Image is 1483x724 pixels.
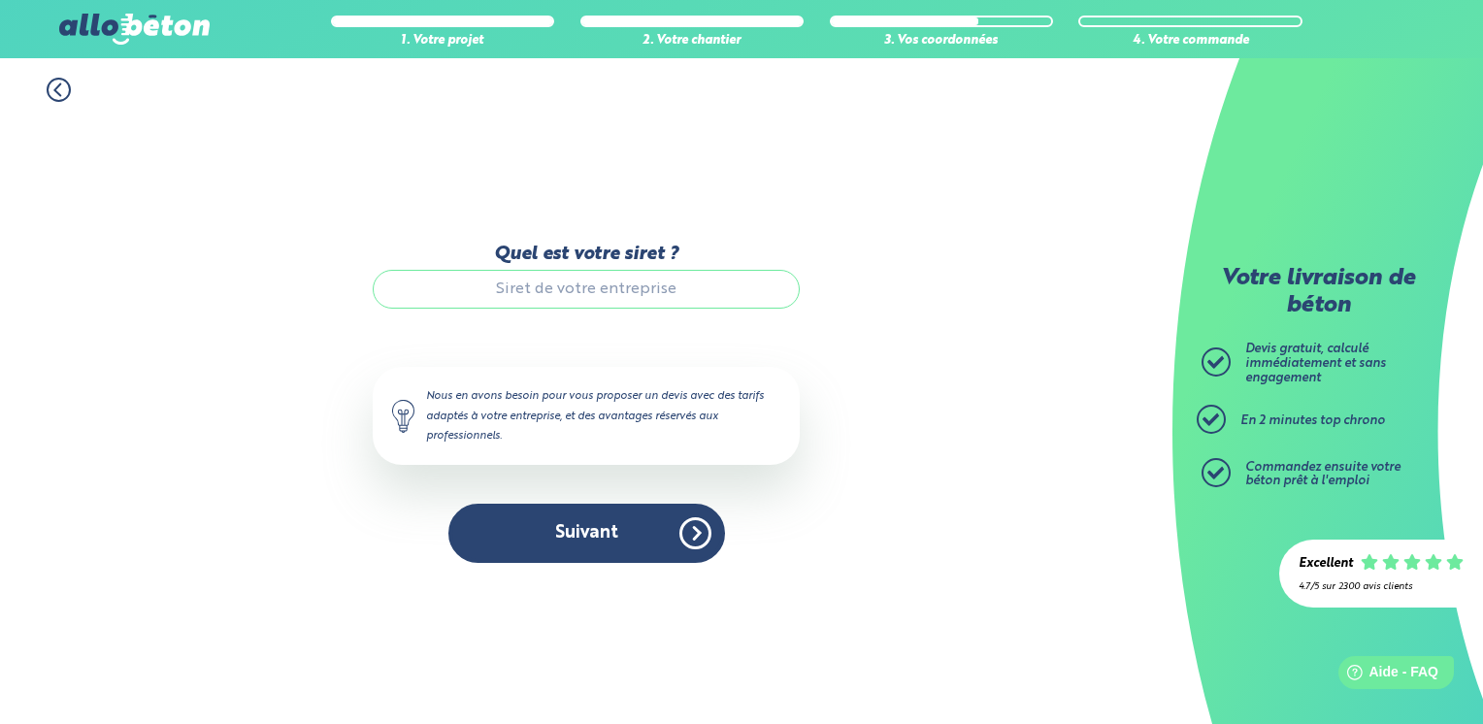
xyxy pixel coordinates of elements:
[373,270,800,309] input: Siret de votre entreprise
[448,504,725,563] button: Suivant
[59,14,209,45] img: allobéton
[331,34,554,49] div: 1. Votre projet
[373,367,800,464] div: Nous en avons besoin pour vous proposer un devis avec des tarifs adaptés à votre entreprise, et d...
[580,34,804,49] div: 2. Votre chantier
[1299,557,1353,572] div: Excellent
[1206,266,1430,319] p: Votre livraison de béton
[1245,461,1401,488] span: Commandez ensuite votre béton prêt à l'emploi
[1310,648,1462,703] iframe: Help widget launcher
[1078,34,1302,49] div: 4. Votre commande
[1240,414,1385,427] span: En 2 minutes top chrono
[1299,581,1464,592] div: 4.7/5 sur 2300 avis clients
[830,34,1053,49] div: 3. Vos coordonnées
[373,244,800,265] label: Quel est votre siret ?
[1245,343,1386,383] span: Devis gratuit, calculé immédiatement et sans engagement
